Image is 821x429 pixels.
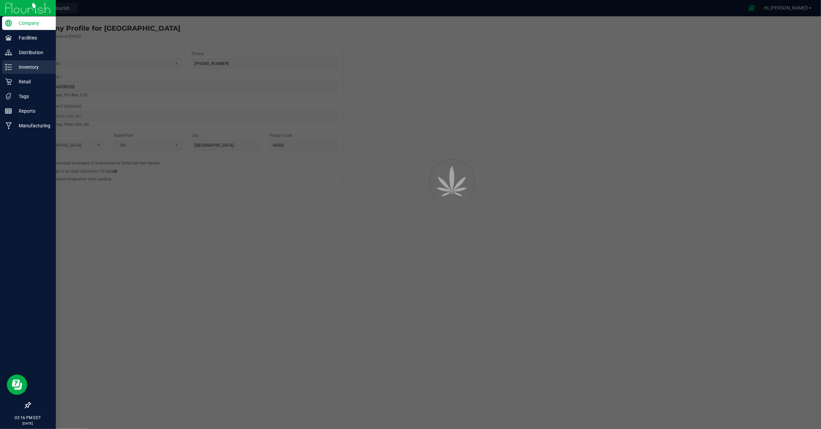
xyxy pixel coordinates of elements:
p: 03:16 PM EDT [3,415,53,421]
iframe: Resource center [7,375,27,395]
inline-svg: Facilities [5,34,12,41]
p: Manufacturing [12,122,53,130]
p: Facilities [12,34,53,42]
p: Company [12,19,53,27]
inline-svg: Retail [5,78,12,85]
p: Inventory [12,63,53,71]
inline-svg: Manufacturing [5,122,12,129]
inline-svg: Reports [5,108,12,114]
inline-svg: Distribution [5,49,12,56]
p: Retail [12,78,53,86]
p: [DATE] [3,421,53,426]
p: Tags [12,92,53,100]
p: Reports [12,107,53,115]
inline-svg: Tags [5,93,12,100]
p: Distribution [12,48,53,57]
inline-svg: Inventory [5,64,12,70]
inline-svg: Company [5,20,12,27]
